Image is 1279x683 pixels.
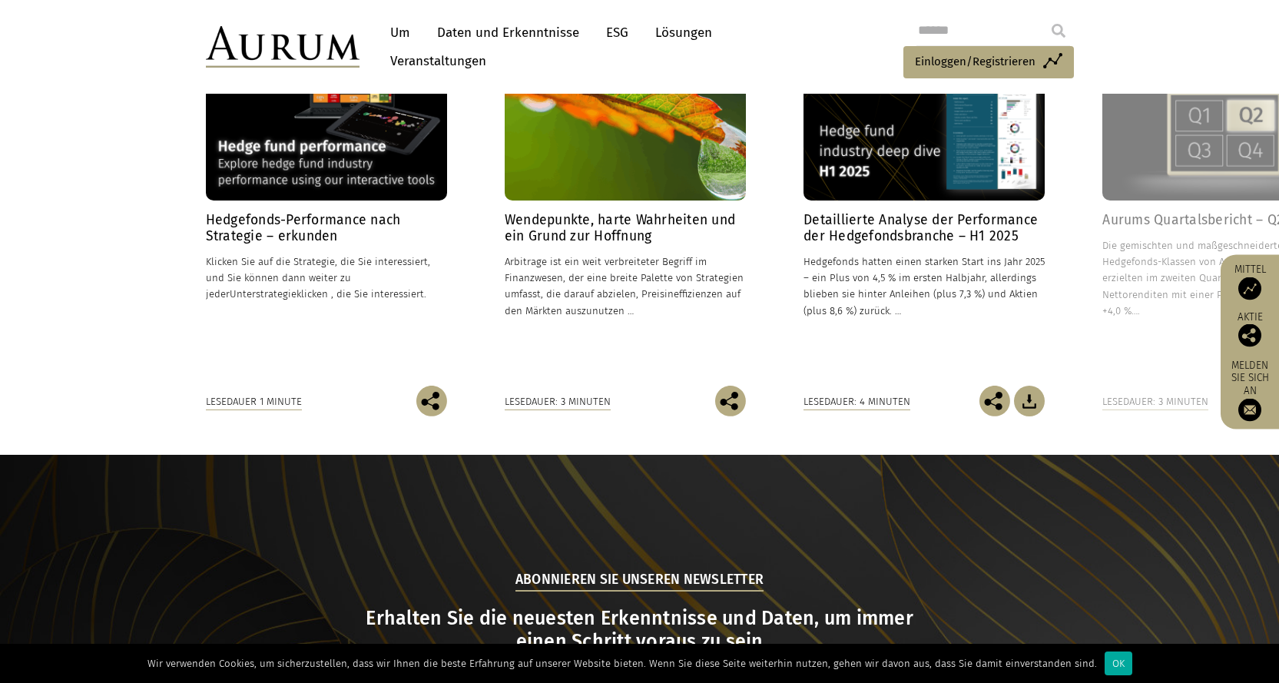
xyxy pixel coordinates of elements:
[1102,396,1208,407] font: Lesedauer: 3 Minuten
[383,18,418,47] a: Um
[1238,323,1261,346] img: Teilen Sie diesen Beitrag
[915,55,1035,68] font: Einloggen/Registrieren
[390,25,410,41] font: Um
[416,386,447,416] img: Teilen Sie diesen Beitrag
[804,256,1045,316] font: Hedgefonds hatten einen starken Start ins Jahr 2025 – ein Plus von 4,5 % im ersten Halbjahr, alle...
[1231,358,1269,396] font: Melden Sie sich an
[206,49,447,386] a: Hedgefonds-Daten Hedgefonds-Performance nach Strategie – erkunden Klicken Sie auf die Strategie, ...
[383,47,486,75] a: Veranstaltungen
[648,18,720,47] a: Lösungen
[903,46,1074,78] a: Einloggen/Registrieren
[230,288,297,300] font: Unterstrategie
[1112,658,1125,669] font: OK
[1234,262,1266,275] font: Mittel
[206,26,360,68] img: Aurum
[505,256,744,316] font: Arbitrage ist ein weit verbreiteter Begriff im Finanzwesen, der eine breite Palette von Strategie...
[1228,358,1271,421] a: Melden Sie sich an
[655,25,712,41] font: Lösungen
[505,49,746,386] a: Einblicke Wendepunkte, harte Wahrheiten und ein Grund zur Hoffnung Arbitrage ist ein weit verbrei...
[598,18,636,47] a: ESG
[515,572,764,588] font: Abonnieren Sie unseren Newsletter
[516,630,764,653] font: einen Schritt voraus zu sein
[505,396,611,407] font: Lesedauer: 3 Minuten
[715,386,746,416] img: Teilen Sie diesen Beitrag
[1228,262,1271,300] a: Mittel
[147,658,1097,669] font: Wir verwenden Cookies, um sicherzustellen, dass wir Ihnen die beste Erfahrung auf unserer Website...
[804,212,1038,244] font: Detaillierte Analyse der Performance der Hedgefondsbranche – H1 2025
[429,18,587,47] a: Daten und Erkenntnisse
[1238,398,1261,421] img: Melden Sie sich für unseren Newsletter an
[366,607,913,630] font: Erhalten Sie die neuesten Erkenntnisse und Daten, um immer
[206,396,302,407] font: Lesedauer 1 Minute
[1238,277,1261,300] img: Zugang zu Mitteln
[297,288,426,300] font: klicken , die Sie interessiert.
[1238,310,1263,323] font: Aktie
[437,25,579,41] font: Daten und Erkenntnisse
[1014,386,1045,416] img: Zum Thema
[206,212,401,244] font: Hedgefonds-Performance nach Strategie – erkunden
[804,49,1045,386] a: Hedgefonds-Daten Detaillierte Analyse der Performance der Hedgefondsbranche – H1 2025 Hedgefonds ...
[206,256,430,300] font: Klicken Sie auf die Strategie, die Sie interessiert, und Sie können dann weiter zu jeder
[979,386,1010,416] img: Teilen Sie diesen Beitrag
[505,212,735,244] font: Wendepunkte, harte Wahrheiten und ein Grund zur Hoffnung
[1043,15,1074,46] input: Submit
[606,25,628,41] font: ESG
[390,53,486,69] font: Veranstaltungen
[804,396,910,407] font: Lesedauer: 4 Minuten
